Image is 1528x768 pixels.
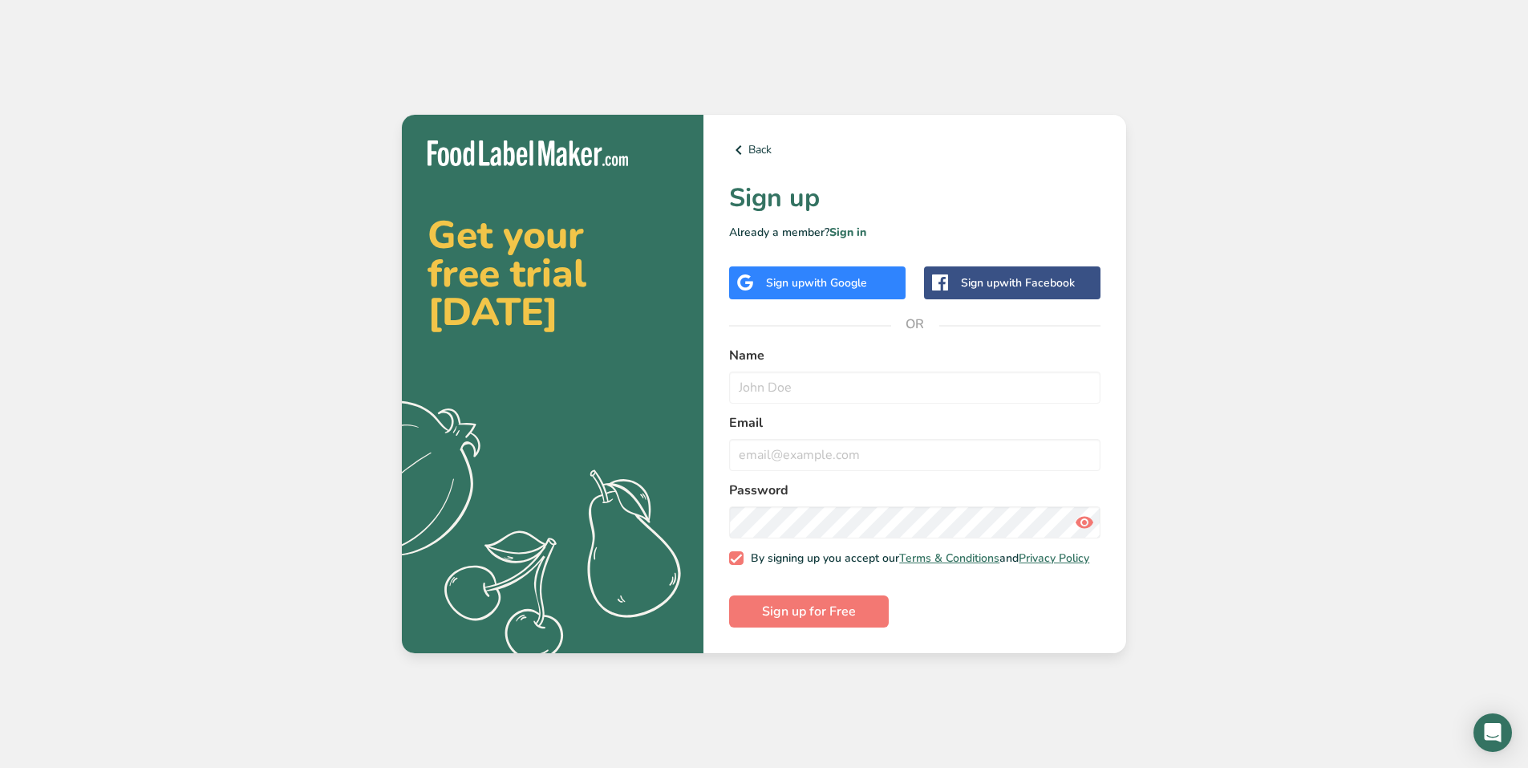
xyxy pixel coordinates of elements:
a: Privacy Policy [1019,551,1089,566]
span: By signing up you accept our and [744,551,1090,566]
span: with Google [805,275,867,291]
label: Password [729,481,1100,500]
input: email@example.com [729,439,1100,471]
a: Sign in [829,225,866,240]
div: Sign up [961,274,1075,291]
span: OR [891,300,939,348]
h2: Get your free trial [DATE] [428,216,678,331]
span: with Facebook [999,275,1075,291]
span: Sign up for Free [762,602,856,621]
label: Email [729,413,1100,433]
input: John Doe [729,372,1100,404]
p: Already a member? [729,224,1100,241]
h1: Sign up [729,179,1100,217]
button: Sign up for Free [729,595,889,628]
div: Sign up [766,274,867,291]
img: Food Label Maker [428,140,628,167]
div: Open Intercom Messenger [1473,713,1512,752]
a: Terms & Conditions [899,551,999,566]
a: Back [729,140,1100,160]
label: Name [729,346,1100,365]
